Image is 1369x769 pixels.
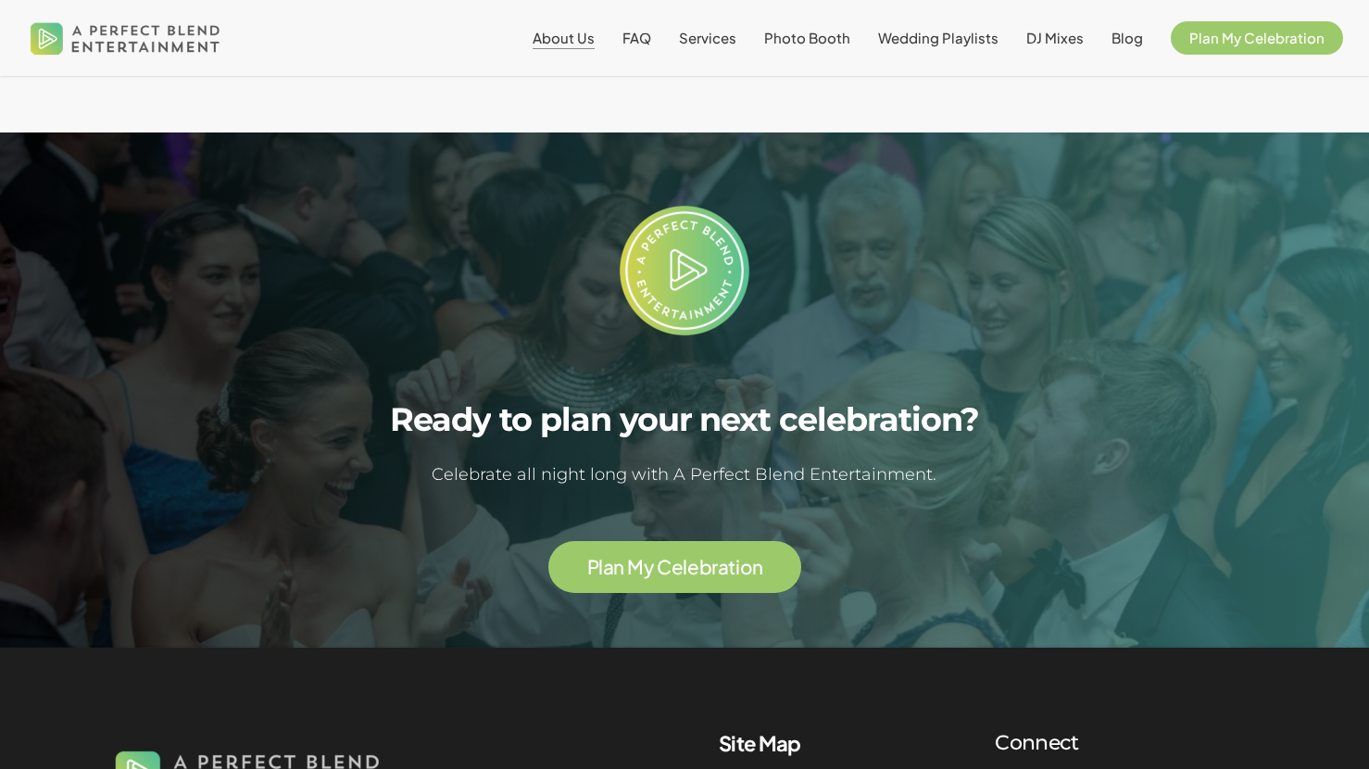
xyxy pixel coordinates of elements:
b: Site Map [719,730,801,756]
span: plan [540,400,611,439]
span: i [735,558,740,577]
a: FAQ [622,31,651,45]
span: your [620,400,692,439]
span: DJ Mixes [1026,29,1084,46]
a: Services [679,31,736,45]
a: DJ Mixes [1026,31,1084,45]
span: About Us [533,29,595,46]
span: Photo Booth [764,29,850,46]
span: P [587,558,599,577]
span: Plan My Celebration [1189,29,1325,46]
span: l [683,558,687,577]
span: t [728,558,735,577]
h5: Celebrate all night long with A Perfect Blend Entertainment. [273,461,1097,488]
span: Wedding Playlists [878,29,998,46]
h4: Connect [995,730,1259,756]
span: n [613,558,624,577]
span: b [699,558,712,577]
span: celebration? [779,400,978,439]
span: r [711,558,718,577]
a: Plan My Celebration [587,557,763,578]
span: n [752,558,763,577]
span: C [657,558,672,577]
span: Ready [390,400,491,439]
span: to [499,400,532,439]
img: A Perfect Blend Entertainment [26,7,225,69]
span: Blog [1112,29,1143,46]
span: e [672,558,684,577]
span: Services [679,29,736,46]
span: y [644,558,654,577]
span: FAQ [622,29,651,46]
span: e [687,558,699,577]
span: a [603,558,614,577]
span: M [627,558,644,577]
a: About Us [533,31,595,45]
span: o [740,558,753,577]
a: Photo Booth [764,31,850,45]
span: next [699,400,771,439]
a: Plan My Celebration [1171,31,1343,45]
span: l [598,558,603,577]
span: a [718,558,729,577]
a: Blog [1112,31,1143,45]
a: Wedding Playlists [878,31,998,45]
